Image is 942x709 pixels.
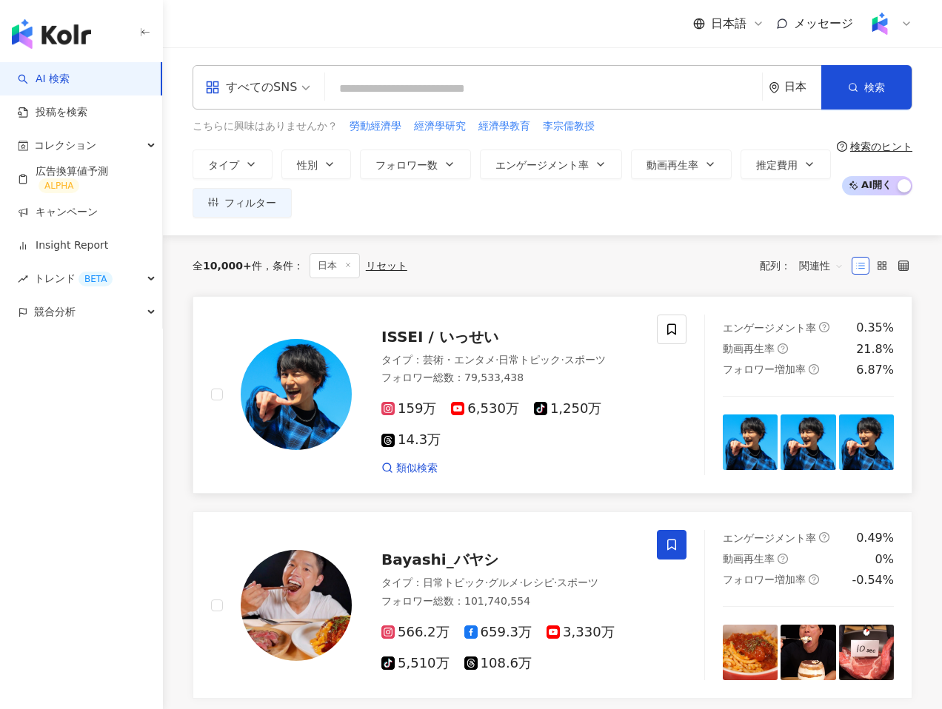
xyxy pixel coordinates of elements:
[451,401,519,417] span: 6,530万
[18,105,87,120] a: 投稿を検索
[375,159,438,171] span: フォロワー数
[381,401,436,417] span: 159万
[864,81,885,93] span: 検索
[193,511,912,699] a: KOL AvatarBayashi_バヤシタイプ：日常トピック·グルメ·レシピ·スポーツフォロワー総数：101,740,554566.2万659.3万3,330万5,510万108.6万エンゲー...
[78,272,113,286] div: BETA
[366,260,407,272] div: リセット
[534,401,602,417] span: 1,250万
[856,320,894,336] div: 0.35%
[18,72,70,87] a: searchAI 検索
[875,551,894,568] div: 0%
[224,197,276,209] span: フィルター
[711,16,746,32] span: 日本語
[464,656,532,671] span: 108.6万
[193,149,273,179] button: タイプ
[205,75,297,99] div: すべてのSNS
[349,118,402,135] button: 勞動經濟學
[561,354,564,366] span: ·
[310,253,360,278] span: 日本
[781,414,835,469] img: post-image
[423,354,495,366] span: 芸術・エンタメ
[856,362,894,378] div: 6.87%
[495,354,498,366] span: ·
[381,371,639,386] div: フォロワー総数 ： 79,533,438
[34,262,113,295] span: トレンド
[778,554,788,564] span: question-circle
[809,364,819,374] span: question-circle
[495,159,589,171] span: エンゲージメント率
[723,574,806,585] span: フォロワー増加率
[781,625,835,679] img: post-image
[413,118,467,135] button: 經濟學研究
[809,574,819,585] span: question-circle
[488,577,519,588] span: グルメ
[381,656,450,671] span: 5,510万
[547,625,615,640] span: 3,330万
[478,119,530,134] span: 經濟學教育
[414,119,466,134] span: 經濟學研究
[241,339,352,450] img: KOL Avatar
[381,576,639,591] div: タイプ ：
[819,322,829,332] span: question-circle
[839,625,894,679] img: post-image
[193,188,292,218] button: フィルター
[543,119,595,134] span: 李宗儒教授
[360,149,471,179] button: フォロワー数
[778,343,788,354] span: question-circle
[381,432,441,448] span: 14.3万
[794,16,853,30] span: メッセージ
[281,149,351,179] button: 性別
[18,274,28,284] span: rise
[760,254,852,278] div: 配列：
[741,149,831,179] button: 推定費用
[485,577,488,588] span: ·
[557,577,598,588] span: スポーツ
[723,363,806,375] span: フォロワー増加率
[631,149,732,179] button: 動画再生率
[297,159,318,171] span: 性別
[208,159,239,171] span: タイプ
[203,260,252,272] span: 10,000+
[381,625,450,640] span: 566.2万
[519,577,522,588] span: ·
[647,159,698,171] span: 動画再生率
[769,82,780,93] span: environment
[723,532,816,544] span: エンゲージメント率
[564,354,606,366] span: スポーツ
[856,530,894,546] div: 0.49%
[18,238,108,253] a: Insight Report
[819,532,829,542] span: question-circle
[723,625,778,679] img: post-image
[480,149,622,179] button: エンゲージメント率
[193,260,262,272] div: 全 件
[350,119,401,134] span: 勞動經濟學
[852,572,894,588] div: -0.54%
[837,141,847,152] span: question-circle
[381,328,498,346] span: ISSEI / いっせい
[205,80,220,95] span: appstore
[381,594,639,609] div: フォロワー総数 ： 101,740,554
[523,577,554,588] span: レシピ
[856,341,894,357] div: 21.8%
[193,296,912,494] a: KOL AvatarISSEI / いっせいタイプ：芸術・エンタメ·日常トピック·スポーツフォロワー総数：79,533,438159万6,530万1,250万14.3万類似検索エンゲージメント率...
[381,353,639,368] div: タイプ ：
[34,129,96,162] span: コレクション
[478,118,531,135] button: 經濟學教育
[18,164,150,194] a: 広告換算値予測ALPHA
[34,295,76,329] span: 競合分析
[262,260,304,272] span: 条件 ：
[241,550,352,661] img: KOL Avatar
[784,81,821,93] div: 日本
[723,414,778,469] img: post-image
[799,254,844,278] span: 関連性
[18,205,98,220] a: キャンペーン
[464,625,532,640] span: 659.3万
[839,414,894,469] img: post-image
[423,577,485,588] span: 日常トピック
[756,159,798,171] span: 推定費用
[866,10,894,38] img: Kolr%20app%20icon%20%281%29.png
[850,141,912,152] div: 検索のヒント
[542,118,595,135] button: 李宗儒教授
[193,119,338,134] span: こちらに興味はありませんか？
[498,354,561,366] span: 日常トピック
